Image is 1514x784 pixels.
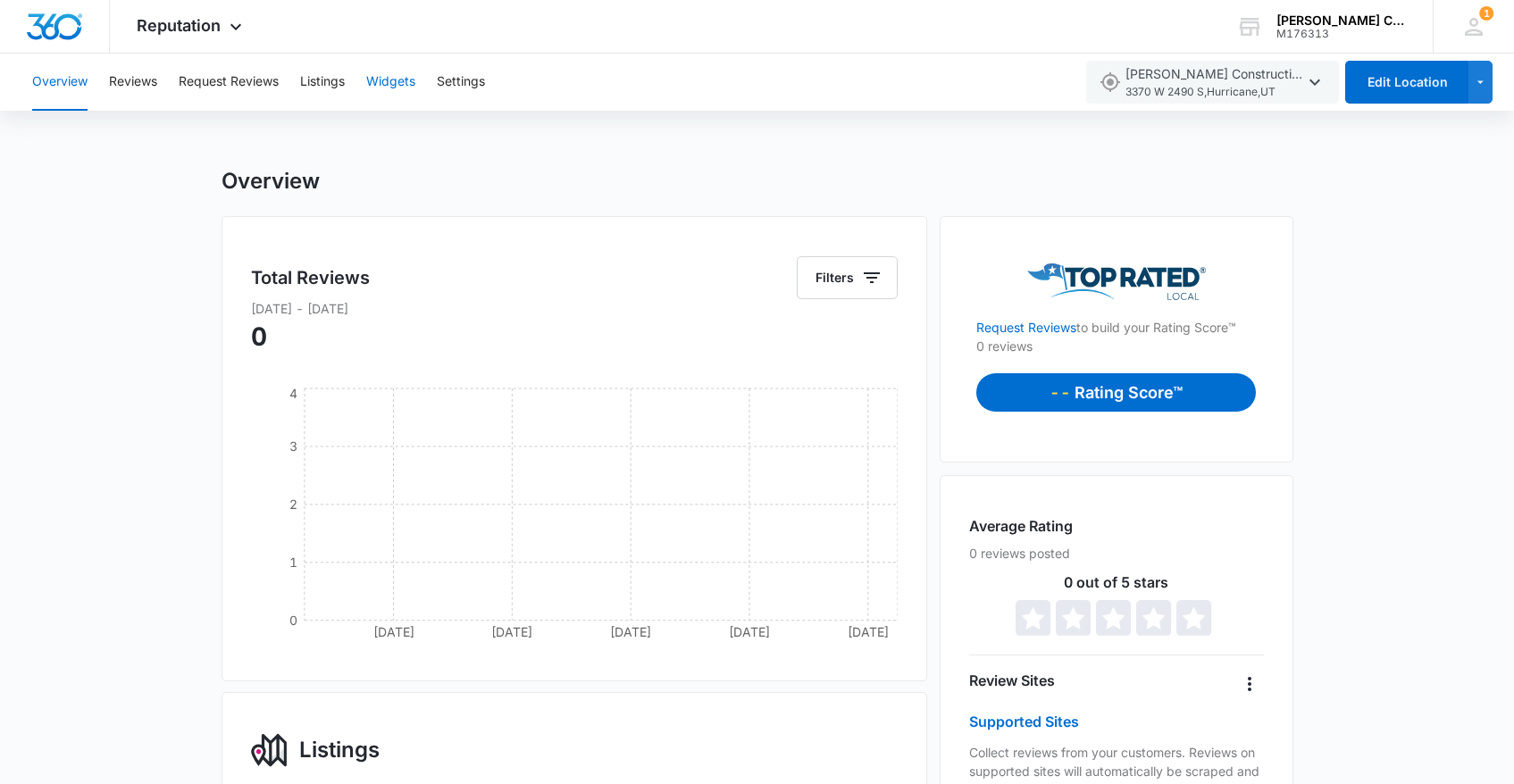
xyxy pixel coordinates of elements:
span: 0 [251,321,267,352]
div: account name [1276,13,1407,28]
p: 0 reviews [976,337,1256,355]
p: 0 reviews posted [969,544,1263,563]
tspan: 0 [289,613,297,628]
button: Overflow Menu [1235,670,1264,698]
div: account id [1276,28,1407,40]
h1: Overview [222,168,320,195]
button: Listings [300,54,345,111]
tspan: [DATE] [848,624,889,639]
p: 0 out of 5 stars [969,575,1263,589]
button: [PERSON_NAME] Construction llc.3370 W 2490 S,Hurricane,UT [1086,61,1339,104]
p: to build your Rating Score™ [976,300,1256,337]
h3: Listings [299,734,380,766]
tspan: 3 [289,438,297,454]
tspan: [DATE] [491,624,532,639]
a: Supported Sites [969,713,1079,730]
button: Overview [32,54,88,111]
a: Request Reviews [976,320,1076,335]
p: [DATE] - [DATE] [251,299,899,318]
div: notifications count [1479,6,1493,21]
span: Reputation [137,16,221,35]
span: [PERSON_NAME] Construction llc. [1125,64,1304,101]
tspan: 1 [289,555,297,570]
tspan: [DATE] [610,624,651,639]
button: Settings [437,54,485,111]
h4: Average Rating [969,515,1073,537]
p: -- [1050,380,1075,405]
span: 3370 W 2490 S , Hurricane , UT [1125,84,1304,101]
tspan: 2 [289,496,297,512]
button: Request Reviews [179,54,279,111]
button: Reviews [109,54,157,111]
button: Filters [797,256,898,299]
span: 1 [1479,6,1493,21]
h4: Review Sites [969,670,1055,691]
img: Top Rated Local Logo [1027,263,1206,300]
p: Rating Score™ [1075,380,1183,405]
button: Edit Location [1345,61,1468,104]
tspan: [DATE] [729,624,770,639]
button: Widgets [366,54,415,111]
tspan: 4 [289,386,297,401]
h5: Total Reviews [251,264,370,291]
tspan: [DATE] [372,624,414,639]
